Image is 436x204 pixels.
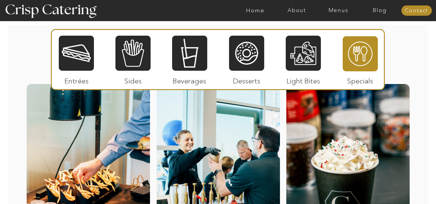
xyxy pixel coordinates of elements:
a: About [276,8,318,14]
a: Menus [318,8,359,14]
p: Desserts [227,71,267,88]
p: Sides [113,71,153,88]
iframe: podium webchat widget prompt [333,109,436,181]
a: Home [235,8,276,14]
p: Beverages [169,71,210,88]
a: Contact [401,8,432,14]
a: Blog [359,8,401,14]
p: Entrées [56,71,97,88]
p: Light Bites [283,71,324,88]
iframe: podium webchat widget bubble [388,174,436,204]
p: Specials [340,71,380,88]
